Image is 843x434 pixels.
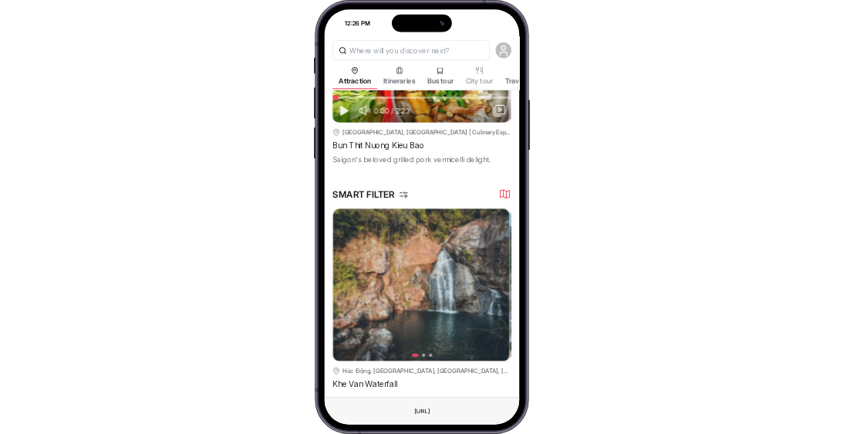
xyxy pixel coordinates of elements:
div: [GEOGRAPHIC_DATA], [GEOGRAPHIC_DATA] | Culinary Experiences [342,129,511,137]
div: SMART FILTER [332,188,409,202]
input: Where will you discover next? [332,40,489,60]
div: Khe Van Waterfall [332,377,511,391]
img: https://cdn3.clik.vn/clikhub/prod/storage/LRXZWGWMWJTJ/poi_images_0926_XN4YWGWMWJTJ_large.jpg [332,209,509,361]
span: Attraction [338,76,370,86]
div: Húc Động, [GEOGRAPHIC_DATA], [GEOGRAPHIC_DATA], [GEOGRAPHIC_DATA] [342,367,511,375]
button: 1 [412,353,418,356]
span: Itineraries [383,76,414,86]
div: Bun Thit Nuong Kieu Bao [332,139,511,153]
div: Saigon's beloved grilled pork vermicelli delight. [332,154,511,164]
span: 0:00 / 2:23 [374,106,409,116]
span: City tour [465,76,493,86]
div: 12:26 PM [325,19,376,28]
span: Bus tour [427,76,453,86]
button: 2 [422,353,425,356]
div: This is a fake element. To change the URL just use the Browser text field on the top. [406,405,437,418]
span: Travel Blog [504,76,540,86]
button: 3 [429,353,432,356]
